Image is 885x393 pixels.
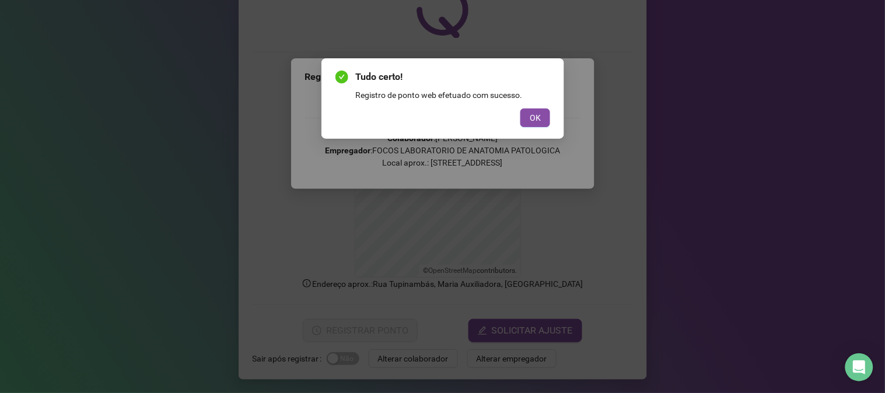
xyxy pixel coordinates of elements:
button: OK [520,108,550,127]
div: Registro de ponto web efetuado com sucesso. [355,89,550,101]
span: check-circle [335,71,348,83]
span: OK [530,111,541,124]
span: Tudo certo! [355,70,550,84]
div: Open Intercom Messenger [845,353,873,381]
